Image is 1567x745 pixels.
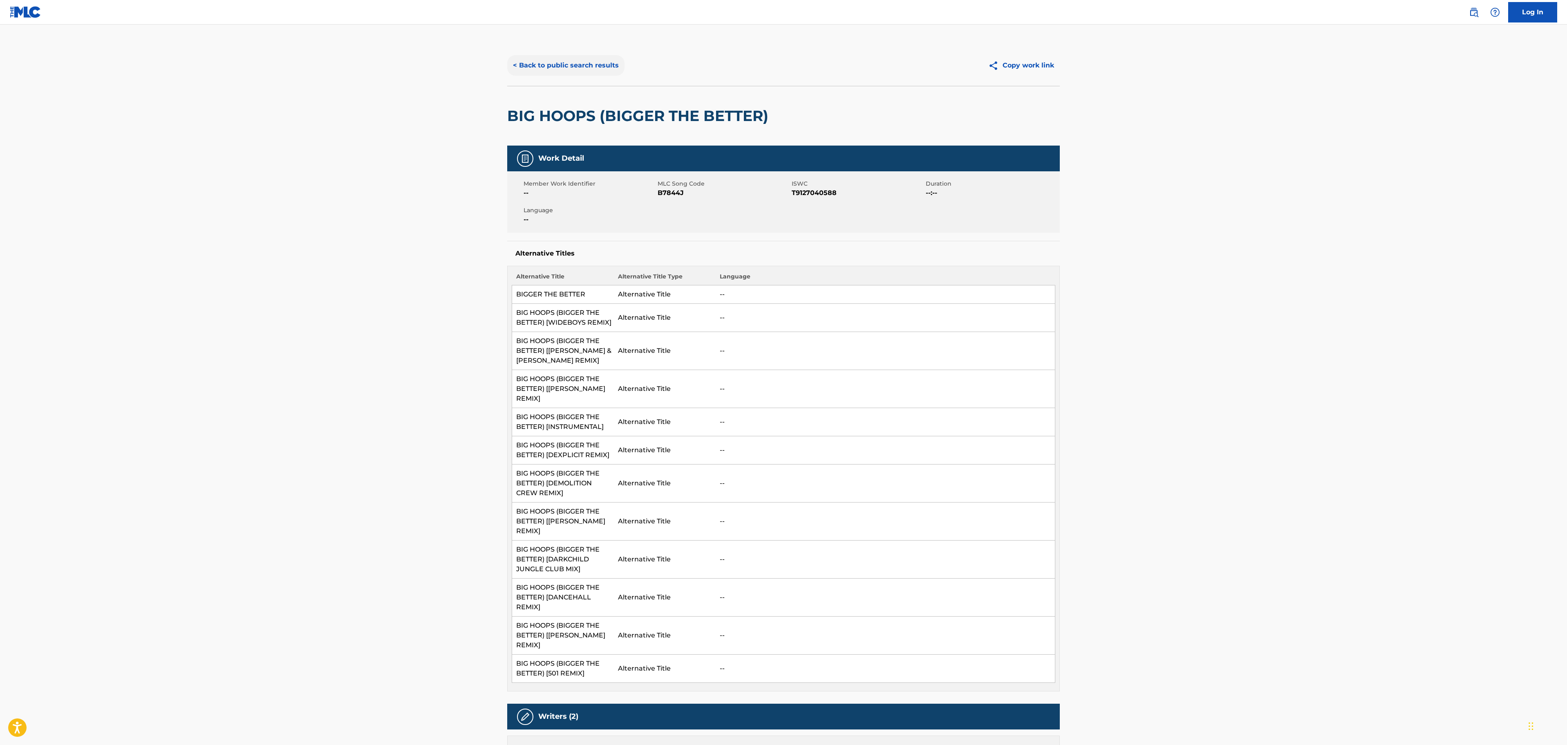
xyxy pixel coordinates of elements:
button: < Back to public search results [507,55,625,76]
h5: Alternative Titles [515,249,1052,258]
td: -- [716,655,1055,683]
span: Language [524,206,656,215]
img: help [1490,7,1500,17]
td: Alternative Title [614,285,716,304]
span: B7844J [658,188,790,198]
span: Member Work Identifier [524,180,656,188]
th: Alternative Title Type [614,272,716,285]
td: -- [716,332,1055,370]
td: Alternative Title [614,503,716,541]
img: Copy work link [988,61,1003,71]
td: -- [716,579,1055,617]
td: Alternative Title [614,332,716,370]
th: Alternative Title [512,272,614,285]
td: Alternative Title [614,617,716,655]
td: Alternative Title [614,579,716,617]
h5: Writers (2) [538,712,578,721]
td: Alternative Title [614,304,716,332]
td: Alternative Title [614,436,716,465]
td: BIG HOOPS (BIGGER THE BETTER) [[PERSON_NAME] REMIX] [512,370,614,408]
h5: Work Detail [538,154,584,163]
span: --:-- [926,188,1058,198]
td: Alternative Title [614,408,716,436]
img: MLC Logo [10,6,41,18]
span: MLC Song Code [658,180,790,188]
td: -- [716,285,1055,304]
td: BIG HOOPS (BIGGER THE BETTER) [WIDEBOYS REMIX] [512,304,614,332]
td: Alternative Title [614,541,716,579]
td: -- [716,436,1055,465]
td: BIGGER THE BETTER [512,285,614,304]
td: BIG HOOPS (BIGGER THE BETTER) [501 REMIX] [512,655,614,683]
td: BIG HOOPS (BIGGER THE BETTER) [INSTRUMENTAL] [512,408,614,436]
td: BIG HOOPS (BIGGER THE BETTER) [DEXPLICIT REMIX] [512,436,614,465]
span: T9127040588 [792,188,924,198]
img: Writers [520,712,530,722]
span: Duration [926,180,1058,188]
td: BIG HOOPS (BIGGER THE BETTER) [DEMOLITION CREW REMIX] [512,465,614,503]
h2: BIG HOOPS (BIGGER THE BETTER) [507,107,772,125]
a: Log In [1508,2,1557,22]
img: Work Detail [520,154,530,164]
td: -- [716,304,1055,332]
td: BIG HOOPS (BIGGER THE BETTER) [[PERSON_NAME] & [PERSON_NAME] REMIX] [512,332,614,370]
button: Copy work link [983,55,1060,76]
td: Alternative Title [614,465,716,503]
span: -- [524,215,656,224]
td: -- [716,370,1055,408]
td: -- [716,503,1055,541]
span: ISWC [792,180,924,188]
td: BIG HOOPS (BIGGER THE BETTER) [DARKCHILD JUNGLE CLUB MIX] [512,541,614,579]
div: Drag [1529,714,1533,738]
td: -- [716,541,1055,579]
th: Language [716,272,1055,285]
iframe: Chat Widget [1526,706,1567,745]
div: Help [1487,4,1503,20]
a: Public Search [1466,4,1482,20]
td: BIG HOOPS (BIGGER THE BETTER) [[PERSON_NAME] REMIX] [512,617,614,655]
img: search [1469,7,1479,17]
td: Alternative Title [614,370,716,408]
td: BIG HOOPS (BIGGER THE BETTER) [DANCEHALL REMIX] [512,579,614,617]
td: -- [716,465,1055,503]
td: Alternative Title [614,655,716,683]
span: -- [524,188,656,198]
td: BIG HOOPS (BIGGER THE BETTER) [[PERSON_NAME] REMIX] [512,503,614,541]
td: -- [716,408,1055,436]
td: -- [716,617,1055,655]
